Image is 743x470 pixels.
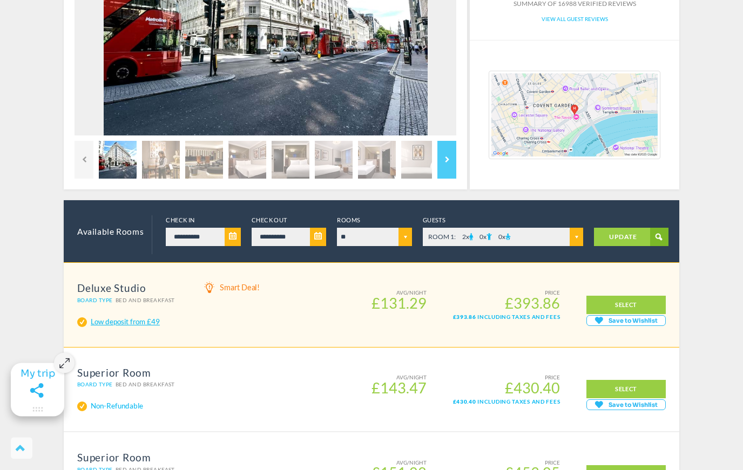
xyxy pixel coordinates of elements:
[77,367,195,380] h4: Superior Room
[423,216,583,226] label: Guests
[75,141,93,179] a: Previous
[204,282,358,294] div: Smart Deal!
[594,228,668,247] a: UPDATE
[371,374,427,382] small: AVG/NIGHT
[489,71,660,160] img: staticmap
[542,16,608,23] a: View All Guest Reviews
[77,228,144,237] h2: Available Rooms
[586,380,666,399] a: SELECT
[371,384,427,393] span: £143.47
[116,297,196,305] dd: Bed and Breakfast
[77,282,195,295] h4: Deluxe Studio
[77,297,113,304] dt: Board Type
[453,399,476,405] span: £430.40
[375,117,456,136] div: Sticky experience
[77,381,113,389] dt: Board Type
[453,384,560,393] span: £430.40
[175,298,195,304] span: (TTHOT)
[453,459,560,467] small: PRICE
[337,216,411,226] label: Rooms
[586,400,666,411] gamitee-button: Get your friends' opinions
[175,382,195,388] span: (TTHOT)
[371,459,427,467] small: AVG/NIGHT
[166,216,240,226] label: Check In
[586,296,666,315] a: SELECT
[498,233,502,241] span: 0
[453,299,560,309] span: £393.86
[91,318,160,326] a: Low deposit from £49
[437,141,456,179] a: Next
[77,452,195,465] h4: Superior Room
[11,363,64,417] gamitee-floater-minimize-handle: Maximize
[423,228,583,247] span: x x x
[371,289,427,297] small: AVG/NIGHT
[477,314,560,321] span: Including taxes and fees
[453,314,476,321] span: £393.86
[252,216,326,226] label: Check Out
[77,400,143,413] li: Non-Refundable
[453,289,560,297] small: PRICE
[428,233,456,241] span: ROOM 1:
[477,399,560,405] span: Including taxes and fees
[116,381,196,389] dd: Bed and Breakfast
[479,233,483,241] span: 0
[462,233,466,241] span: 2
[453,374,560,382] small: PRICE
[371,299,427,309] span: £131.29
[586,316,666,326] gamitee-button: Get your friends' opinions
